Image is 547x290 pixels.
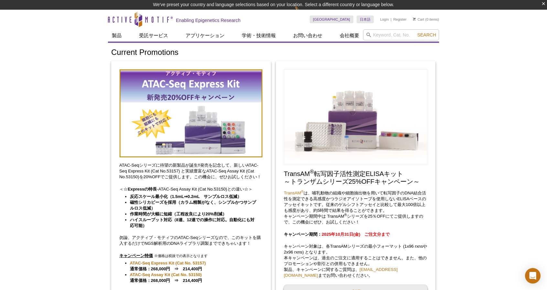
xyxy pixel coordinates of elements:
[380,17,389,22] a: Login
[130,194,242,199] strong: 反応スケール最小化（1.5mL⇒0.2mL サンプルロス低減）
[111,48,436,57] h1: Current Promotions
[284,69,427,165] img: Save on TransAM
[238,29,280,42] a: 学術・技術情報
[128,187,157,192] strong: Expressの特長
[130,261,206,271] strong: 通常価格：268,000円 ⇒ 214,400円
[119,186,263,192] p: ＜☆ -ATAC-Seq Assay Kit (Cat No.53150)との違い☆＞
[322,232,390,237] span: 2025年10月31日(金) ご注文分まで
[301,189,304,193] sup: ®
[182,29,228,42] a: アプリケーション
[130,260,206,266] a: ATAC-Seq Express Kit (Cat No. 53157)
[284,232,390,237] strong: キャンペーン期間：
[284,243,427,278] p: キャンペーン対象は、各TransAMシリーズの最小フォーマット (1x96 rxnsや2x96 rxns) となります。 本キャンペーンは、過去のご注文に適用することはできません。また、他のプロ...
[363,29,439,40] input: Keyword, Cat. No.
[135,29,172,42] a: 受託サービス
[154,254,208,258] span: ※価格は税抜での表示となります
[336,29,363,42] a: 会社概要
[289,29,326,42] a: お問い合わせ
[176,17,241,23] h2: Enabling Epigenetics Research
[310,16,353,23] a: [GEOGRAPHIC_DATA]
[284,170,427,185] h2: TransAM 転写因子活性測定ELISAキット ～トランザムシリーズ25%OFFキャンペーン～
[295,5,312,20] img: Change Here
[413,17,416,21] img: Your Cart
[108,29,125,42] a: 製品
[413,17,424,22] a: Cart
[413,16,439,23] li: (0 items)
[119,69,263,158] img: Save on ATAC-Seq Kits
[119,253,153,258] u: キャンペーン特価
[284,190,427,225] p: は、哺乳動物の組織や細胞抽出物を用いて転写因子のDNA結合活性を測定できる高感度かつラジオアイソトープを使用しないELISAベースのアッセイキットです。従来のゲルシフトアッセイと比較して最大10...
[310,169,314,175] sup: ®
[284,191,304,195] a: TransAM®
[130,212,227,216] strong: 作業時間が大幅に短縮（工程改良により20%削減）
[344,212,347,216] sup: ®
[130,200,256,211] strong: 磁性シリカビーズを採用（カラム精製がなく、シンプルかつサンプルロス低減）
[415,32,438,38] button: Search
[130,217,255,228] strong: ハイスループット対応（8連、12連での操作に対応。自動化にも対応可能）
[130,272,202,278] a: ATAC-Seq Assay Kit (Cat No. 53150)
[393,17,406,22] a: Register
[130,272,202,283] strong: 通常価格：268,000円 ⇒ 214,400円
[391,16,391,23] li: |
[357,16,374,23] a: 日本語
[119,235,263,246] p: 勿論、アクティブ・モティフのATAC-Seqシリーズなので、このキットを購入するだけでNGS解析用のDNAライブラリ調製までできちゃいます！
[119,162,263,180] p: ATAC-Seqシリーズに待望の新製品が誕生‼発売を記念して、新しいATAC-Seq Express Kit (Cat No.53157) と実績豊富なATAC-Seq Assay Kit (C...
[525,268,541,284] div: Open Intercom Messenger
[417,32,436,37] span: Search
